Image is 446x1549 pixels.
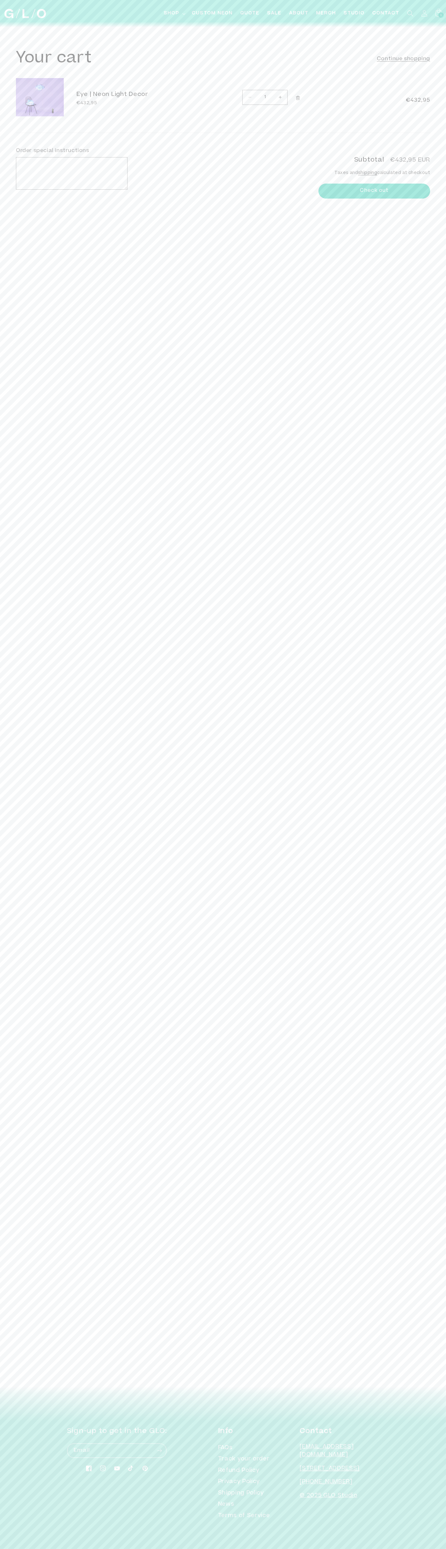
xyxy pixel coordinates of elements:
[218,1454,270,1465] a: Track your order
[292,91,303,105] a: Remove Eye | Neon Light Decor
[16,148,89,153] label: Order special instructions
[300,1466,360,1472] a: [STREET_ADDRESS]
[300,1428,332,1435] strong: Contact
[218,1510,270,1522] a: Terms of Service
[188,6,237,21] a: Custom Neon
[77,91,172,98] a: Eye | Neon Light Decor
[16,78,64,116] img: Eye | Neon Light Decor - GLO Studio - GLASS NEON
[67,1444,166,1458] input: Email
[4,9,46,18] img: GLO Studio
[340,6,369,21] a: Studio
[164,10,179,17] span: Shop
[318,170,430,177] small: Taxes and calculated at checkout
[316,10,336,17] span: Merch
[318,211,430,225] iframe: PayPal-paypal
[403,6,417,20] summary: Search
[285,6,312,21] a: About
[358,171,377,175] a: shipping
[369,6,403,21] a: Contact
[218,1444,233,1454] a: FAQs
[257,90,273,105] input: Quantity for Eye | Neon Light Decor
[160,6,188,21] summary: Shop
[218,1476,260,1488] a: Privacy Policy
[218,1499,234,1510] a: News
[300,1443,379,1459] p: [EMAIL_ADDRESS][DOMAIN_NAME]
[237,6,263,21] a: Quote
[300,1478,379,1487] p: [PHONE_NUMBER]
[267,10,281,17] span: SALE
[300,1492,379,1500] p: © 2025 GLO Studio
[377,55,430,64] a: Continue shopping
[192,10,233,17] span: Custom Neon
[354,157,384,163] h2: Subtotal
[218,1428,233,1435] strong: Info
[263,6,285,21] a: SALE
[289,10,309,17] span: About
[2,7,48,21] a: GLO Studio
[218,1488,264,1499] a: Shipping Policy
[240,10,260,17] span: Quote
[378,97,430,104] span: €432,95
[318,184,430,199] button: Check out
[331,1460,446,1549] iframe: Chat Widget
[218,1465,260,1477] a: Refund Policy
[312,6,340,21] a: Merch
[440,12,442,18] span: 1
[372,10,399,17] span: Contact
[16,49,91,69] h1: Your cart
[77,100,172,107] div: €432,95
[390,157,430,163] p: €432,95 EUR
[152,1443,166,1458] button: Subscribe
[67,1426,167,1436] h2: Sign-up to get in the GLO:
[344,10,365,17] span: Studio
